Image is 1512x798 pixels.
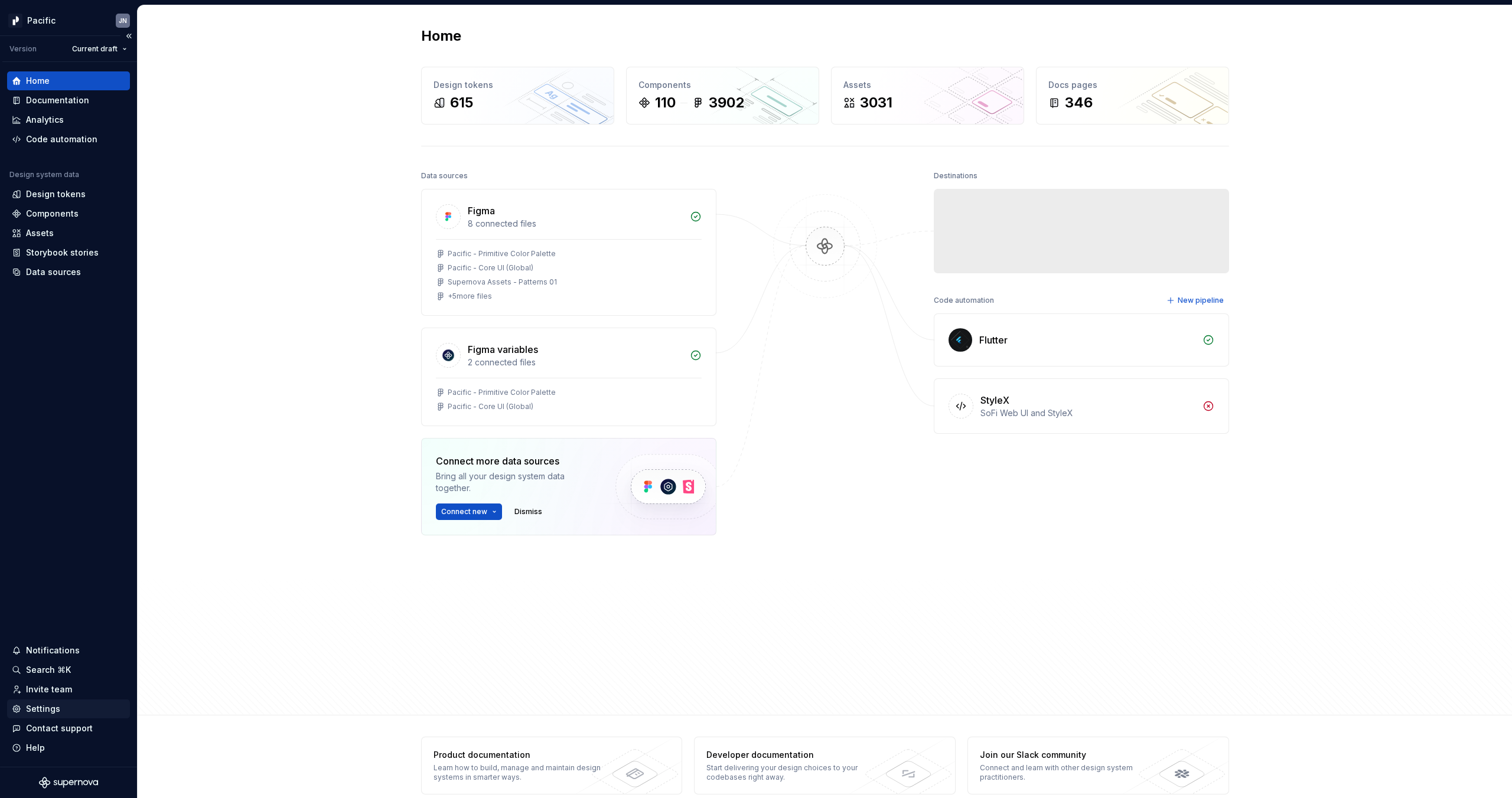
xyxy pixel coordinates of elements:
div: Pacific [27,15,56,27]
div: Assets [843,79,1012,91]
div: Pacific - Core UI (Global) [448,263,533,273]
div: 3031 [860,93,892,112]
div: StyleX [980,393,1009,407]
div: Search ⌘K [26,664,71,676]
div: Settings [26,703,60,715]
div: Documentation [26,94,89,106]
span: Current draft [72,44,118,54]
a: Documentation [7,91,130,110]
div: JN [119,16,127,25]
button: New pipeline [1163,292,1229,309]
a: Product documentationLearn how to build, manage and maintain design systems in smarter ways. [421,737,683,794]
div: Connect and learn with other design system practitioners. [980,763,1152,782]
a: Analytics [7,110,130,129]
div: Design tokens [434,79,602,91]
div: Bring all your design system data together. [436,470,595,494]
div: Data sources [421,168,468,184]
div: Developer documentation [706,749,878,761]
a: Docs pages346 [1036,67,1229,125]
div: SoFi Web UI and StyleX [980,407,1195,419]
button: PacificJN [2,8,135,33]
div: Start delivering your design choices to your codebases right away. [706,763,878,782]
div: Figma variables [468,342,538,357]
button: Connect new [436,503,502,520]
div: Version [9,44,37,54]
a: Developer documentationStart delivering your design choices to your codebases right away. [694,737,956,794]
div: Contact support [26,722,93,734]
svg: Supernova Logo [39,777,98,789]
div: Flutter [979,333,1008,347]
a: Assets [7,224,130,243]
button: Current draft [67,41,132,57]
div: 110 [655,93,676,112]
div: Components [638,79,807,91]
a: Home [7,71,130,90]
div: Invite team [26,683,72,695]
div: Product documentation [434,749,605,761]
a: Components [7,204,130,223]
div: Data sources [26,266,81,278]
span: New pipeline [1178,296,1224,305]
div: Components [26,208,79,220]
div: + 5 more files [448,292,492,301]
div: Figma [468,204,495,218]
div: Assets [26,227,54,239]
div: Code automation [934,292,994,309]
div: Help [26,742,45,754]
div: 615 [450,93,473,112]
a: Data sources [7,263,130,282]
span: Connect new [441,507,487,516]
a: Code automation [7,130,130,149]
div: Analytics [26,114,64,126]
a: Figma variables2 connected filesPacific - Primitive Color PalettePacific - Core UI (Global) [421,328,716,426]
div: Storybook stories [26,247,99,259]
div: Code automation [26,133,97,145]
a: Settings [7,699,130,718]
img: 8d0dbd7b-a897-4c39-8ca0-62fbda938e11.png [8,14,22,28]
div: Home [26,75,50,87]
a: Figma8 connected filesPacific - Primitive Color PalettePacific - Core UI (Global)Supernova Assets... [421,189,716,316]
button: Search ⌘K [7,660,130,679]
button: Notifications [7,641,130,660]
a: Join our Slack communityConnect and learn with other design system practitioners. [967,737,1229,794]
div: Connect more data sources [436,454,595,468]
div: Design system data [9,170,79,179]
button: Collapse sidebar [120,28,137,44]
button: Contact support [7,719,130,738]
span: Dismiss [514,507,542,516]
a: Components1103902 [626,67,819,125]
button: Help [7,738,130,757]
div: 3902 [709,93,744,112]
div: Docs pages [1048,79,1217,91]
div: Join our Slack community [980,749,1152,761]
div: Supernova Assets - Patterns 01 [448,277,557,287]
div: 8 connected files [468,218,683,230]
div: Pacific - Primitive Color Palette [448,388,556,397]
div: 346 [1065,93,1093,112]
h2: Home [421,27,461,45]
div: Learn how to build, manage and maintain design systems in smarter ways. [434,763,605,782]
a: Design tokens [7,185,130,204]
button: Dismiss [509,503,548,520]
a: Assets3031 [831,67,1024,125]
a: Storybook stories [7,243,130,262]
a: Design tokens615 [421,67,614,125]
div: Pacific - Core UI (Global) [448,402,533,411]
div: Destinations [934,168,977,184]
div: 2 connected files [468,357,683,368]
div: Design tokens [26,188,86,200]
div: Notifications [26,645,80,656]
a: Invite team [7,680,130,699]
div: Pacific - Primitive Color Palette [448,249,556,259]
